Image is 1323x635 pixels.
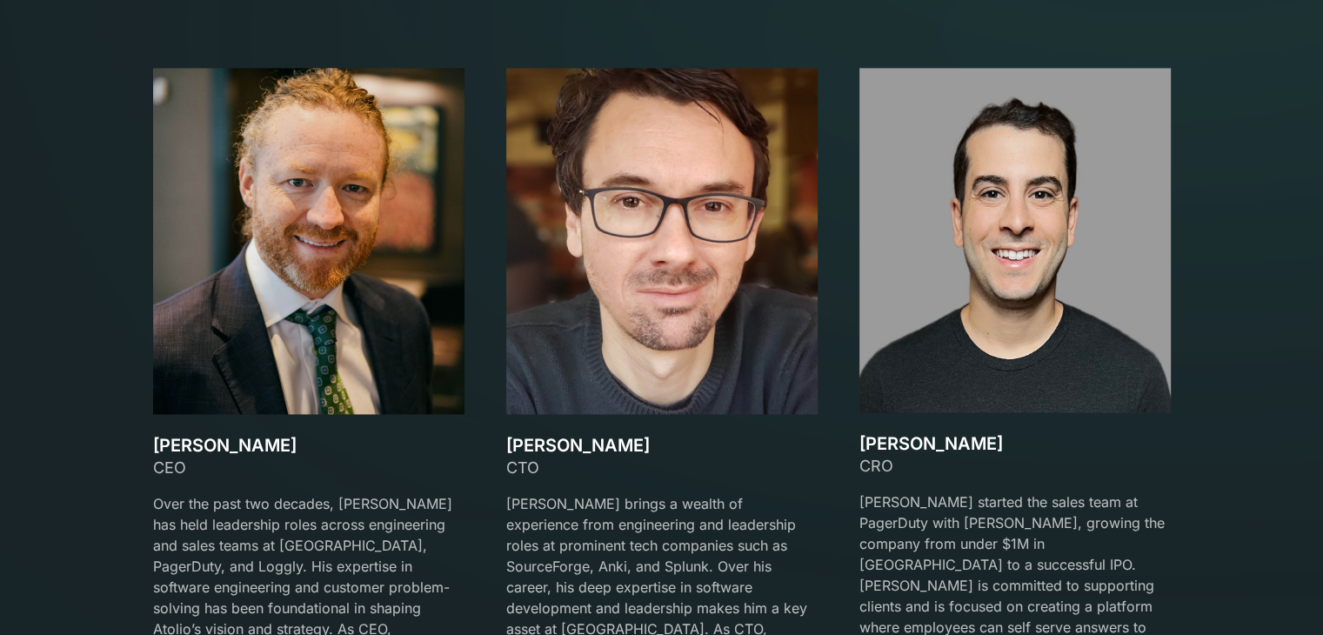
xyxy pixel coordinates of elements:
[1236,551,1323,635] iframe: Chat Widget
[859,433,1171,454] h3: [PERSON_NAME]
[506,435,818,456] h3: [PERSON_NAME]
[506,456,818,479] div: CTO
[153,68,464,414] img: team
[859,68,1171,412] img: team
[859,454,1171,478] div: CRO
[153,435,464,456] h3: [PERSON_NAME]
[506,68,818,414] img: team
[153,456,464,479] div: CEO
